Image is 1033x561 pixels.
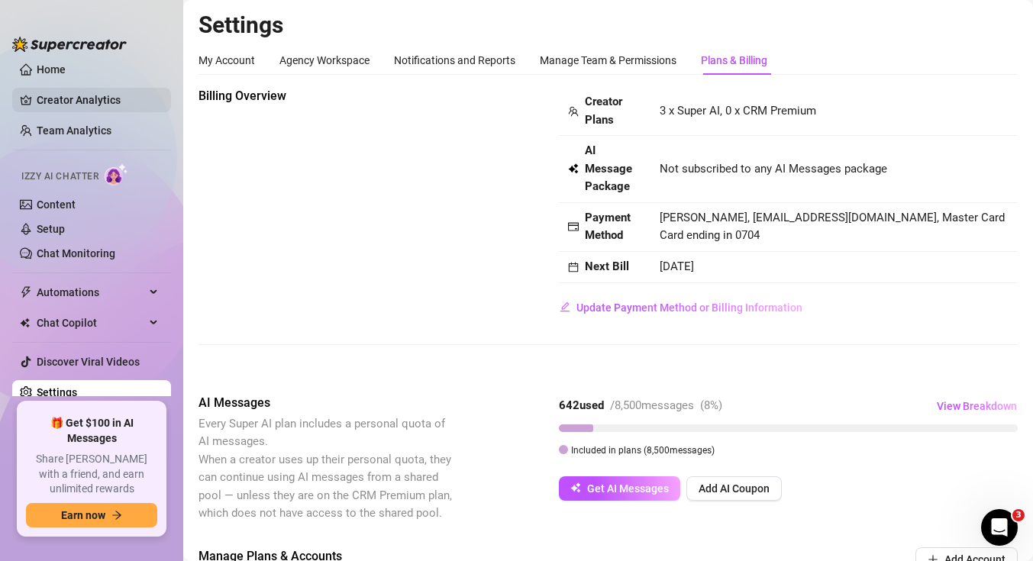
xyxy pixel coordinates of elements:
a: Discover Viral Videos [37,356,140,368]
span: Share [PERSON_NAME] with a friend, and earn unlimited rewards [26,452,157,497]
span: Every Super AI plan includes a personal quota of AI messages. When a creator uses up their person... [199,417,452,521]
a: Creator Analytics [37,88,159,112]
span: 🎁 Get $100 in AI Messages [26,416,157,446]
span: AI Messages [199,394,455,412]
a: Settings [37,386,77,398]
span: Automations [37,280,145,305]
span: Update Payment Method or Billing Information [576,301,802,314]
a: Content [37,198,76,211]
span: thunderbolt [20,286,32,298]
img: logo-BBDzfeDw.svg [12,37,127,52]
span: arrow-right [111,510,122,521]
div: My Account [199,52,255,69]
img: AI Chatter [105,163,128,185]
a: Team Analytics [37,124,111,137]
span: View Breakdown [937,400,1017,412]
span: Earn now [61,509,105,521]
strong: 642 used [559,398,604,412]
span: / 8,500 messages [610,398,694,412]
span: credit-card [568,221,579,232]
span: Not subscribed to any AI Messages package [660,160,887,179]
span: Izzy AI Chatter [21,169,98,184]
span: [DATE] [660,260,694,273]
a: Home [37,63,66,76]
span: Included in plans ( 8,500 messages) [571,445,715,456]
strong: Next Bill [585,260,629,273]
h2: Settings [199,11,1018,40]
span: edit [560,301,570,312]
span: 3 [1012,509,1025,521]
span: calendar [568,262,579,272]
span: Get AI Messages [587,482,669,495]
button: Earn nowarrow-right [26,503,157,527]
span: team [568,106,579,117]
span: 3 x Super AI, 0 x CRM Premium [660,104,816,118]
button: Add AI Coupon [686,476,782,501]
span: Add AI Coupon [699,482,770,495]
img: Chat Copilot [20,318,30,328]
button: View Breakdown [936,394,1018,418]
a: Chat Monitoring [37,247,115,260]
a: Setup [37,223,65,235]
div: Agency Workspace [279,52,370,69]
span: Billing Overview [199,87,455,105]
div: Notifications and Reports [394,52,515,69]
span: ( 8 %) [700,398,722,412]
div: Plans & Billing [701,52,767,69]
strong: Creator Plans [585,95,622,127]
span: [PERSON_NAME], [EMAIL_ADDRESS][DOMAIN_NAME], Master Card Card ending in 0704 [660,211,1005,243]
iframe: Intercom live chat [981,509,1018,546]
button: Get AI Messages [559,476,680,501]
span: Chat Copilot [37,311,145,335]
button: Update Payment Method or Billing Information [559,295,803,320]
strong: AI Message Package [585,143,632,193]
strong: Payment Method [585,211,631,243]
div: Manage Team & Permissions [540,52,676,69]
